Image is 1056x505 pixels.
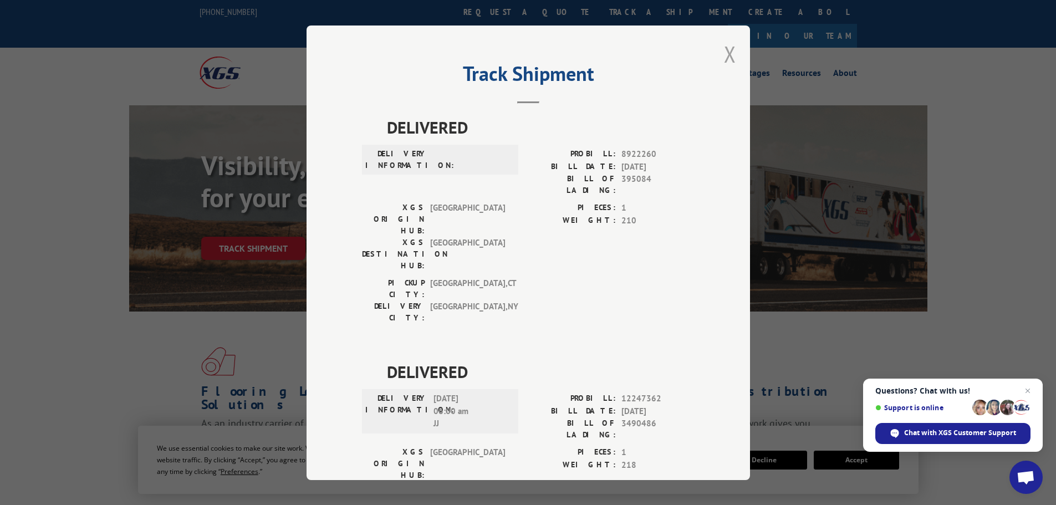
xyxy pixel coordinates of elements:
[904,428,1016,438] span: Chat with XGS Customer Support
[430,446,505,481] span: [GEOGRAPHIC_DATA]
[621,446,695,459] span: 1
[621,458,695,471] span: 218
[362,202,425,237] label: XGS ORIGIN HUB:
[875,404,968,412] span: Support is online
[621,202,695,215] span: 1
[875,423,1031,444] span: Chat with XGS Customer Support
[621,173,695,196] span: 395084
[362,277,425,300] label: PICKUP CITY:
[362,446,425,481] label: XGS ORIGIN HUB:
[528,417,616,441] label: BILL OF LADING:
[433,392,508,430] span: [DATE] 06:00 am JJ
[430,202,505,237] span: [GEOGRAPHIC_DATA]
[621,214,695,227] span: 210
[365,392,428,430] label: DELIVERY INFORMATION:
[362,66,695,87] h2: Track Shipment
[621,417,695,441] span: 3490486
[528,392,616,405] label: PROBILL:
[430,237,505,272] span: [GEOGRAPHIC_DATA]
[528,148,616,161] label: PROBILL:
[362,237,425,272] label: XGS DESTINATION HUB:
[621,405,695,417] span: [DATE]
[430,277,505,300] span: [GEOGRAPHIC_DATA] , CT
[528,458,616,471] label: WEIGHT:
[430,300,505,324] span: [GEOGRAPHIC_DATA] , NY
[387,359,695,384] span: DELIVERED
[528,214,616,227] label: WEIGHT:
[362,300,425,324] label: DELIVERY CITY:
[528,160,616,173] label: BILL DATE:
[621,392,695,405] span: 12247362
[724,39,736,69] button: Close modal
[621,160,695,173] span: [DATE]
[875,386,1031,395] span: Questions? Chat with us!
[365,148,428,171] label: DELIVERY INFORMATION:
[387,115,695,140] span: DELIVERED
[1009,461,1043,494] a: Open chat
[621,148,695,161] span: 8922260
[528,173,616,196] label: BILL OF LADING:
[528,446,616,459] label: PIECES:
[528,405,616,417] label: BILL DATE:
[528,202,616,215] label: PIECES:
